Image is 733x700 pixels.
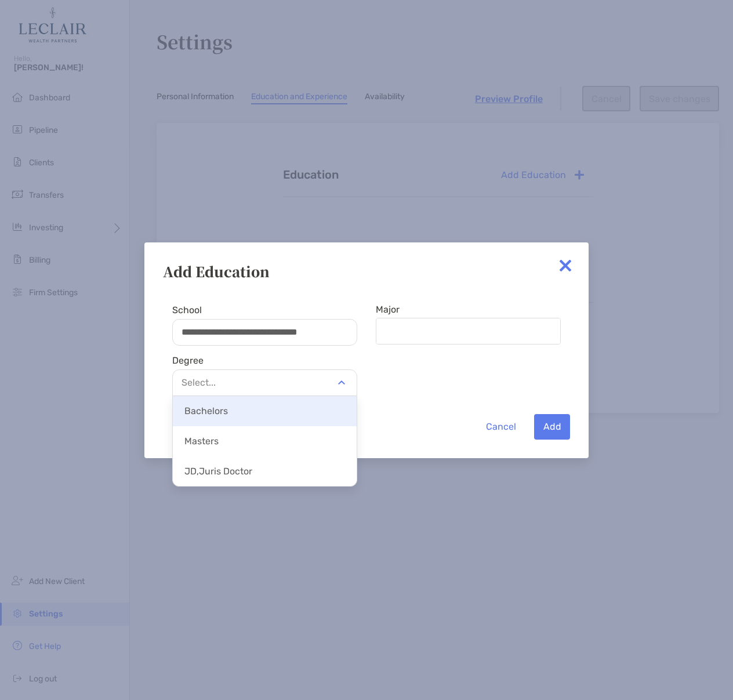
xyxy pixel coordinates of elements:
[176,375,360,390] p: Select...
[534,414,570,440] button: Add
[172,304,357,315] label: School
[173,398,357,424] p: Bachelors
[163,261,570,281] div: Add Education
[376,304,400,314] label: Major
[173,458,357,484] p: JD, Juris Doctor
[477,414,525,440] button: Cancel
[172,355,357,366] div: Degree
[173,428,357,454] p: Masters
[554,254,577,277] img: close modal icon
